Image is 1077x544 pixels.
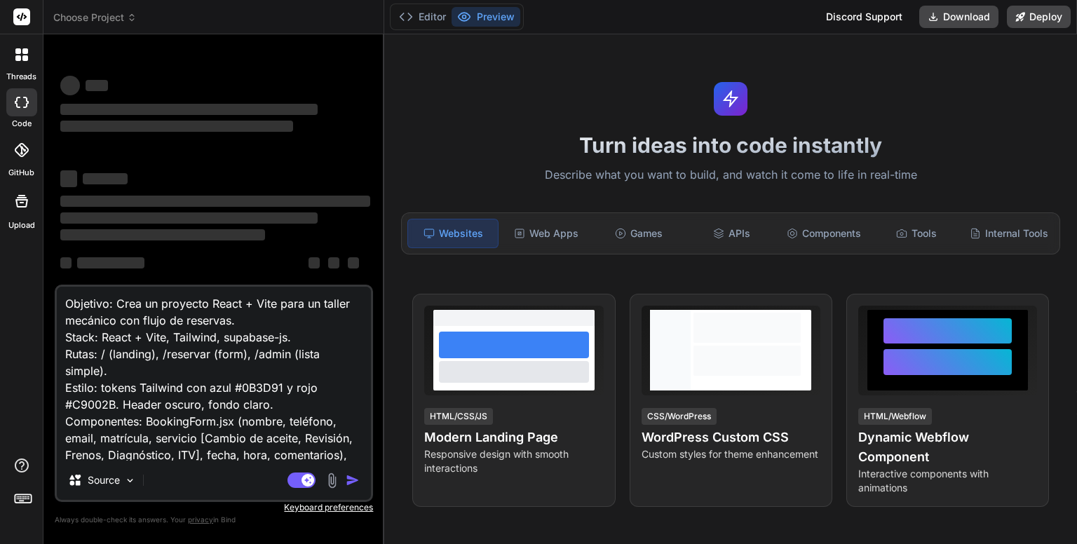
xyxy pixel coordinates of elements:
[818,6,911,28] div: Discord Support
[594,219,684,248] div: Games
[324,472,340,489] img: attachment
[348,257,359,268] span: ‌
[57,287,371,461] textarea: Objetivo: Crea un proyecto React + Vite para un taller mecánico con flujo de reservas. Stack: Rea...
[60,76,80,95] span: ‌
[779,219,869,248] div: Components
[393,132,1069,158] h1: Turn ideas into code instantly
[964,219,1054,248] div: Internal Tools
[8,167,34,179] label: GitHub
[452,7,520,27] button: Preview
[424,447,603,475] p: Responsive design with smooth interactions
[309,257,320,268] span: ‌
[858,408,932,425] div: HTML/Webflow
[86,80,108,91] span: ‌
[83,173,128,184] span: ‌
[642,408,717,425] div: CSS/WordPress
[12,118,32,130] label: code
[8,219,35,231] label: Upload
[919,6,998,28] button: Download
[346,473,360,487] img: icon
[60,104,318,115] span: ‌
[60,212,318,224] span: ‌
[393,166,1069,184] p: Describe what you want to build, and watch it come to life in real-time
[1007,6,1071,28] button: Deploy
[872,219,961,248] div: Tools
[124,475,136,487] img: Pick Models
[858,428,1037,467] h4: Dynamic Webflow Component
[60,121,293,132] span: ‌
[60,170,77,187] span: ‌
[686,219,776,248] div: APIs
[393,7,452,27] button: Editor
[407,219,499,248] div: Websites
[60,257,72,268] span: ‌
[88,473,120,487] p: Source
[858,467,1037,495] p: Interactive components with animations
[77,257,144,268] span: ‌
[642,447,820,461] p: Custom styles for theme enhancement
[188,515,213,524] span: privacy
[55,502,373,513] p: Keyboard preferences
[60,196,370,207] span: ‌
[53,11,137,25] span: Choose Project
[55,513,373,526] p: Always double-check its answers. Your in Bind
[60,229,265,240] span: ‌
[501,219,591,248] div: Web Apps
[642,428,820,447] h4: WordPress Custom CSS
[328,257,339,268] span: ‌
[424,408,493,425] div: HTML/CSS/JS
[424,428,603,447] h4: Modern Landing Page
[6,71,36,83] label: threads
